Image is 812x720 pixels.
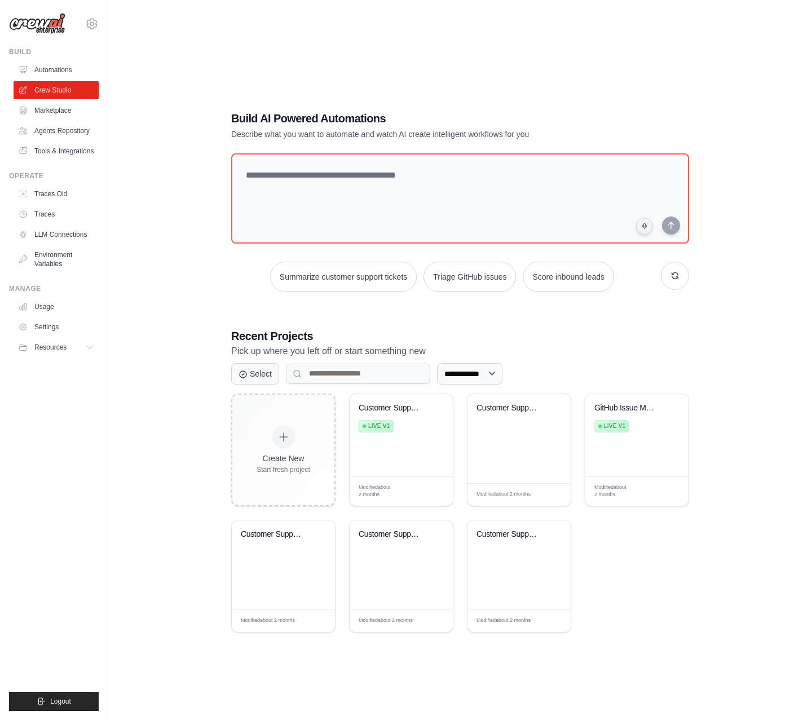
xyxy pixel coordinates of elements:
[359,403,427,413] div: Customer Support Ticket Intelligence System
[9,171,99,180] div: Operate
[231,328,689,344] h3: Recent Projects
[359,484,394,499] span: Modified about 2 months
[476,491,531,498] span: Modified about 2 months
[270,262,417,292] button: Summarize customer support tickets
[523,262,614,292] button: Score inbound leads
[662,487,672,496] span: Edit
[544,491,554,499] span: Edit
[594,403,663,413] div: GitHub Issue Management Automation
[476,403,545,413] div: Customer Support Ticket Automation
[241,617,295,625] span: Modified about 2 months
[426,487,436,496] span: Edit
[544,617,554,625] span: Edit
[14,318,99,336] a: Settings
[308,617,318,625] span: Edit
[14,226,99,244] a: LLM Connections
[394,487,422,496] div: Manage deployment
[14,122,99,140] a: Agents Repository
[14,338,99,356] button: Resources
[604,422,625,431] span: Live v1
[9,47,99,56] div: Build
[231,363,279,385] button: Select
[636,218,653,235] button: Click to speak your automation idea
[14,298,99,316] a: Usage
[629,487,650,496] span: Manage
[50,697,71,706] span: Logout
[231,129,610,140] p: Describe what you want to automate and watch AI create intelligent workflows for you
[257,453,310,464] div: Create New
[14,246,99,273] a: Environment Variables
[231,344,689,359] p: Pick up where you left off or start something new
[14,61,99,79] a: Automations
[594,484,629,499] span: Modified about 2 months
[257,465,310,474] div: Start fresh project
[476,529,545,540] div: Customer Support Ticket Summarizer
[241,529,309,540] div: Customer Support Ticket Automation
[394,487,414,496] span: Manage
[359,529,427,540] div: Customer Support Ticket Management System
[14,185,99,203] a: Traces Old
[423,262,516,292] button: Triage GitHub issues
[14,205,99,223] a: Traces
[14,142,99,160] a: Tools & Integrations
[231,111,610,126] h1: Build AI Powered Automations
[14,101,99,120] a: Marketplace
[9,284,99,293] div: Manage
[359,617,413,625] span: Modified about 2 months
[629,487,657,496] div: Manage deployment
[14,81,99,99] a: Crew Studio
[368,422,390,431] span: Live v1
[34,343,67,352] span: Resources
[9,13,65,34] img: Logo
[661,262,689,290] button: Get new suggestions
[426,617,436,625] span: Edit
[476,617,531,625] span: Modified about 2 months
[9,692,99,711] button: Logout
